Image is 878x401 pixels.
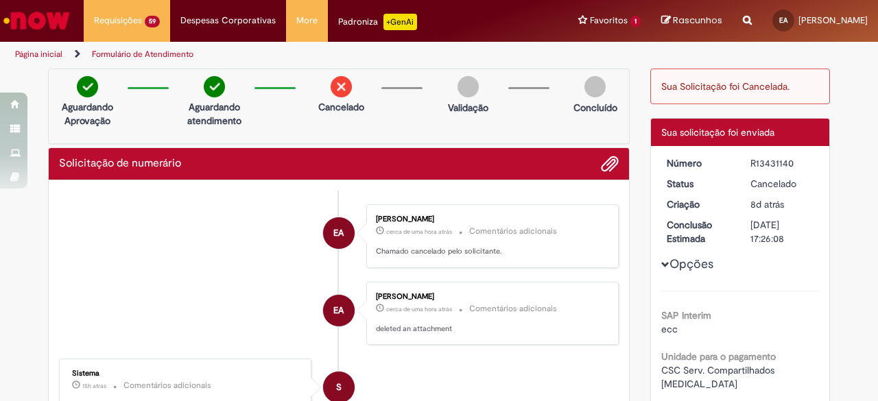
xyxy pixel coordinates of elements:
p: Concluído [573,101,617,114]
dt: Criação [656,197,741,211]
span: [PERSON_NAME] [798,14,868,26]
div: [PERSON_NAME] [376,293,604,301]
span: 59 [145,16,160,27]
img: img-circle-grey.png [584,76,606,97]
h2: Solicitação de numerário Histórico de tíquete [59,158,181,170]
span: Despesas Corporativas [180,14,276,27]
b: SAP Interim [661,309,711,321]
div: Sua Solicitação foi Cancelada. [650,69,831,104]
span: EA [779,16,787,25]
img: check-circle-green.png [77,76,98,97]
div: Elaine Oschin De Andrade [323,295,355,326]
a: Rascunhos [661,14,722,27]
p: deleted an attachment [376,324,604,335]
button: Adicionar anexos [601,155,619,173]
span: Sua solicitação foi enviada [661,126,774,138]
span: Requisições [94,14,142,27]
span: EA [333,217,344,250]
div: Sistema [72,369,300,378]
dt: Status [656,177,741,191]
time: 28/08/2025 07:35:27 [386,228,452,236]
span: 1 [630,16,641,27]
img: img-circle-grey.png [458,76,479,97]
p: Aguardando Aprovação [54,100,121,127]
p: Chamado cancelado pelo solicitante. [376,246,604,257]
span: ecc [661,323,678,335]
span: cerca de uma hora atrás [386,305,452,313]
ul: Trilhas de página [10,42,575,67]
div: R13431140 [750,156,814,170]
dt: Conclusão Estimada [656,218,741,245]
span: 8d atrás [750,198,784,210]
time: 20/08/2025 09:26:03 [750,198,784,210]
time: 27/08/2025 18:03:13 [82,382,106,390]
span: CSC Serv. Compartilhados [MEDICAL_DATA] [661,364,777,390]
p: Validação [448,101,488,114]
span: Rascunhos [673,14,722,27]
div: Elaine Oschin De Andrade [323,217,355,249]
a: Página inicial [15,49,62,60]
div: [DATE] 17:26:08 [750,218,814,245]
p: +GenAi [383,14,417,30]
span: EA [333,294,344,327]
span: Favoritos [590,14,628,27]
p: Cancelado [318,100,364,114]
span: cerca de uma hora atrás [386,228,452,236]
div: 20/08/2025 09:26:03 [750,197,814,211]
b: Unidade para o pagamento [661,350,776,363]
img: remove.png [331,76,352,97]
img: ServiceNow [1,7,72,34]
span: 15h atrás [82,382,106,390]
div: [PERSON_NAME] [376,215,604,223]
small: Comentários adicionais [469,226,557,237]
small: Comentários adicionais [469,303,557,315]
span: More [296,14,318,27]
small: Comentários adicionais [123,380,211,391]
img: check-circle-green.png [204,76,225,97]
div: Padroniza [338,14,417,30]
p: Aguardando atendimento [181,100,248,127]
dt: Número [656,156,741,170]
a: Formulário de Atendimento [92,49,193,60]
div: Cancelado [750,177,814,191]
